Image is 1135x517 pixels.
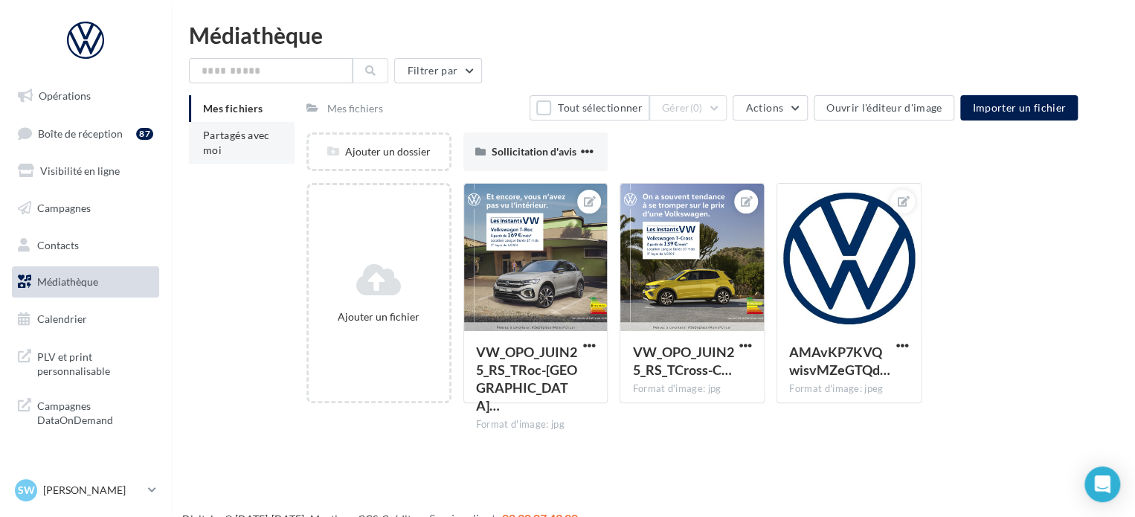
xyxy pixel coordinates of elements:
span: Calendrier [37,312,87,325]
span: SW [18,483,35,498]
span: VW_OPO_JUIN25_RS_TCross-CARRE [632,344,733,378]
a: PLV et print personnalisable [9,341,162,385]
div: 87 [136,128,153,140]
span: Contacts [37,238,79,251]
div: Mes fichiers [327,101,383,116]
button: Filtrer par [394,58,482,83]
button: Actions [733,95,807,121]
span: Boîte de réception [38,126,123,139]
a: SW [PERSON_NAME] [12,476,159,504]
span: Mes fichiers [203,102,263,115]
a: Visibilité en ligne [9,155,162,187]
button: Ouvrir l'éditeur d'image [814,95,954,121]
a: Calendrier [9,304,162,335]
span: Opérations [39,89,91,102]
span: Actions [745,101,782,114]
a: Médiathèque [9,266,162,298]
a: Boîte de réception87 [9,118,162,150]
span: Visibilité en ligne [40,164,120,177]
button: Tout sélectionner [530,95,649,121]
div: Ajouter un fichier [315,309,443,324]
div: Ajouter un dossier [309,144,449,159]
a: Contacts [9,230,162,261]
span: VW_OPO_JUIN25_RS_TRoc-CARRE [476,344,577,414]
span: Importer un fichier [972,101,1066,114]
button: Gérer(0) [649,95,727,121]
span: Sollicitation d'avis [492,145,576,158]
a: Campagnes DataOnDemand [9,390,162,434]
span: Partagés avec moi [203,129,270,156]
div: Format d'image: jpg [476,418,596,431]
div: Format d'image: jpeg [789,382,909,396]
span: PLV et print personnalisable [37,347,153,379]
span: Médiathèque [37,275,98,288]
span: AMAvKP7KVQwisvMZeGTQd5RgUlrIbThAKCB5lvT5DL0rLk-AdjSAMc9eQFrKb5X6ENhyy0kW9vnWW0x0pw=s0 [789,344,890,378]
a: Opérations [9,80,162,112]
div: Format d'image: jpg [632,382,752,396]
span: Campagnes [37,202,91,214]
a: Campagnes [9,193,162,224]
button: Importer un fichier [960,95,1078,121]
p: [PERSON_NAME] [43,483,142,498]
span: (0) [690,102,703,114]
div: Médiathèque [189,24,1117,46]
div: Open Intercom Messenger [1084,466,1120,502]
span: Campagnes DataOnDemand [37,396,153,428]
